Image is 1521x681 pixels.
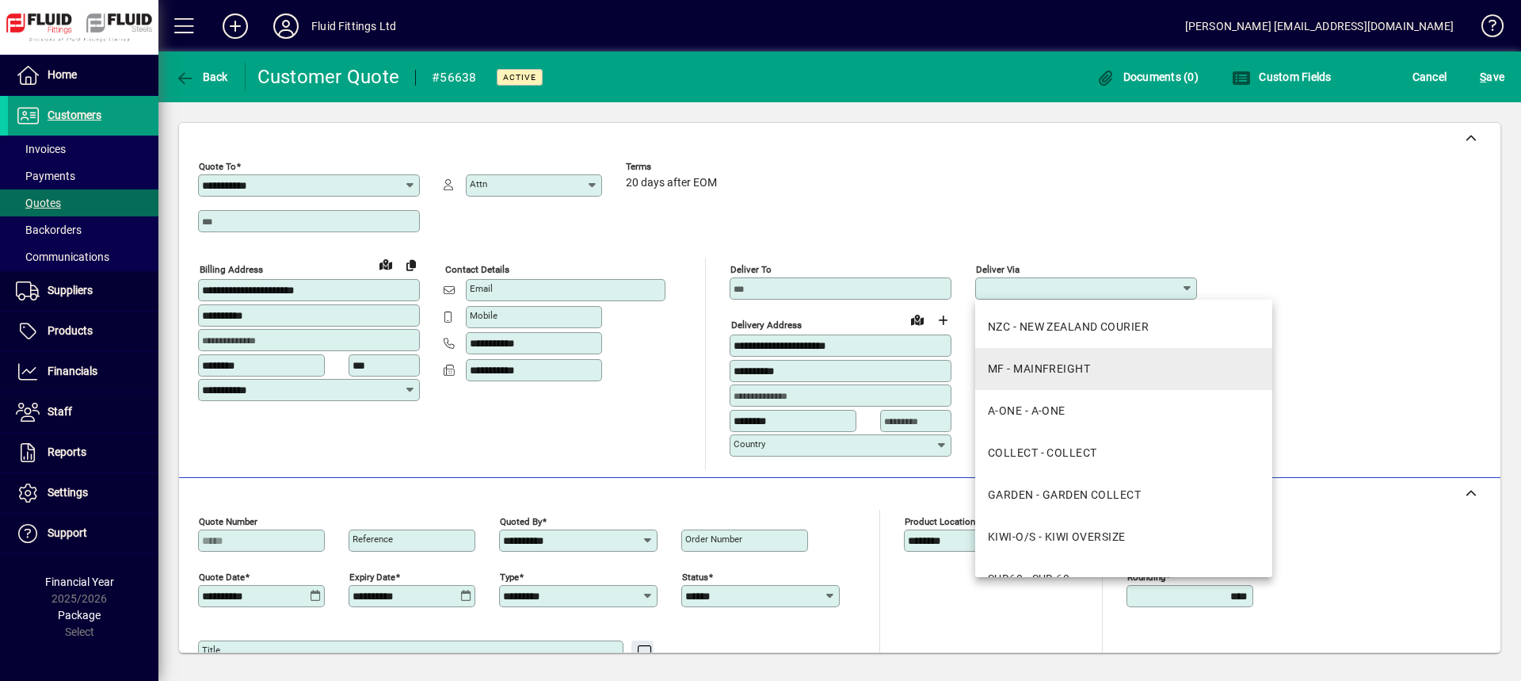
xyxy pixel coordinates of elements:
[1480,71,1486,83] span: S
[905,307,930,332] a: View on map
[353,534,393,545] mat-label: Reference
[8,136,158,163] a: Invoices
[975,558,1272,600] mat-option: SUB60 - SUB 60
[626,162,721,172] span: Terms
[48,324,93,337] span: Products
[730,264,772,275] mat-label: Deliver To
[500,515,542,526] mat-label: Quoted by
[1228,63,1336,91] button: Custom Fields
[16,197,61,209] span: Quotes
[975,306,1272,348] mat-option: NZC - NEW ZEALAND COURIER
[48,486,88,499] span: Settings
[175,71,228,83] span: Back
[975,516,1272,558] mat-option: KIWI-O/S - KIWI OVERSIZE
[988,445,1096,461] div: COLLECT - COLLECT
[199,161,236,172] mat-label: Quote To
[626,177,717,189] span: 20 days after EOM
[988,529,1126,545] div: KIWI-O/S - KIWI OVERSIZE
[988,403,1065,419] div: A-ONE - A-ONE
[8,312,158,351] a: Products
[171,63,232,91] button: Back
[16,170,75,182] span: Payments
[311,13,396,39] div: Fluid Fittings Ltd
[8,271,158,311] a: Suppliers
[1409,63,1451,91] button: Cancel
[8,392,158,432] a: Staff
[199,515,257,526] mat-label: Quote number
[48,446,86,458] span: Reports
[685,534,742,545] mat-label: Order number
[1185,13,1454,39] div: [PERSON_NAME] [EMAIL_ADDRESS][DOMAIN_NAME]
[975,474,1272,516] mat-option: GARDEN - GARDEN COLLECT
[398,252,424,277] button: Copy to Delivery address
[16,143,66,155] span: Invoices
[988,361,1090,377] div: MF - MAINFREIGHT
[1476,63,1508,91] button: Save
[1232,71,1332,83] span: Custom Fields
[8,352,158,392] a: Financials
[905,515,975,526] mat-label: Product location
[975,432,1272,474] mat-option: COLLECT - COLLECT
[682,571,708,582] mat-label: Status
[158,63,246,91] app-page-header-button: Back
[8,189,158,216] a: Quotes
[257,64,400,90] div: Customer Quote
[48,109,101,121] span: Customers
[210,12,261,40] button: Add
[930,308,955,333] button: Choose address
[470,310,497,321] mat-label: Mobile
[734,438,765,450] mat-label: Country
[988,487,1141,503] div: GARDEN - GARDEN COLLECT
[975,348,1272,390] mat-option: MF - MAINFREIGHT
[261,12,311,40] button: Profile
[8,243,158,270] a: Communications
[48,405,72,418] span: Staff
[8,163,158,189] a: Payments
[16,224,82,236] span: Backorders
[202,645,220,656] mat-label: Title
[8,55,158,95] a: Home
[470,283,493,294] mat-label: Email
[8,514,158,553] a: Support
[16,251,109,263] span: Communications
[503,72,536,82] span: Active
[1470,3,1501,55] a: Knowledge Base
[975,390,1272,432] mat-option: A-ONE - A-ONE
[48,284,93,297] span: Suppliers
[988,319,1149,335] div: NZC - NEW ZEALAND COURIER
[199,571,245,582] mat-label: Quote date
[48,68,77,81] span: Home
[1096,71,1199,83] span: Documents (0)
[58,609,101,622] span: Package
[1480,64,1504,90] span: ave
[976,264,1020,275] mat-label: Deliver via
[48,526,87,539] span: Support
[8,473,158,513] a: Settings
[432,65,477,90] div: #56638
[988,571,1069,587] div: SUB60 - SUB 60
[45,576,114,588] span: Financial Year
[373,251,398,277] a: View on map
[470,178,487,189] mat-label: Attn
[349,571,395,582] mat-label: Expiry date
[500,571,519,582] mat-label: Type
[8,433,158,472] a: Reports
[1412,64,1447,90] span: Cancel
[8,216,158,243] a: Backorders
[48,365,97,377] span: Financials
[1092,63,1203,91] button: Documents (0)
